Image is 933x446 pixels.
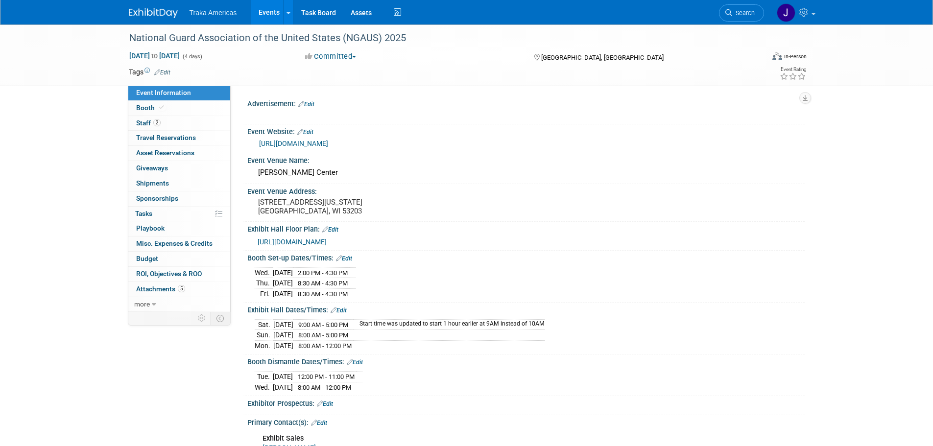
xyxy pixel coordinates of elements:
a: Edit [297,129,313,136]
a: Edit [154,69,170,76]
td: Sun. [255,330,273,341]
a: [URL][DOMAIN_NAME] [258,238,327,246]
div: [PERSON_NAME] Center [255,165,797,180]
span: (4 days) [182,53,202,60]
span: 5 [178,285,185,292]
a: Travel Reservations [128,131,230,145]
span: [DATE] [DATE] [129,51,180,60]
td: Start time was updated to start 1 hour earlier at 9AM instead of 10AM [354,319,545,330]
td: Wed. [255,267,273,278]
a: Staff2 [128,116,230,131]
div: Primary Contact(s): [247,415,805,428]
td: Toggle Event Tabs [210,312,230,325]
div: Exhibit Hall Floor Plan: [247,222,805,235]
a: Budget [128,252,230,266]
td: Sat. [255,319,273,330]
td: [DATE] [273,288,293,299]
span: Staff [136,119,161,127]
td: Tags [129,67,170,77]
a: Sponsorships [128,191,230,206]
span: Budget [136,255,158,262]
td: [DATE] [273,267,293,278]
a: Misc. Expenses & Credits [128,236,230,251]
td: Tue. [255,371,273,382]
span: 8:30 AM - 4:30 PM [298,290,348,298]
span: Attachments [136,285,185,293]
td: Wed. [255,382,273,392]
div: Event Format [706,51,807,66]
div: National Guard Association of the United States (NGAUS) 2025 [126,29,749,47]
a: Edit [311,420,327,426]
span: 9:00 AM - 5:00 PM [298,321,348,329]
span: 8:30 AM - 4:30 PM [298,280,348,287]
span: 8:00 AM - 5:00 PM [298,331,348,339]
a: Edit [322,226,338,233]
b: Exhibit Sales [263,434,304,443]
div: Advertisement: [247,96,805,109]
a: Shipments [128,176,230,191]
a: Edit [331,307,347,314]
div: Booth Set-up Dates/Times: [247,251,805,263]
span: Shipments [136,179,169,187]
a: Asset Reservations [128,146,230,161]
span: 2:00 PM - 4:30 PM [298,269,348,277]
a: [URL][DOMAIN_NAME] [259,140,328,147]
span: ROI, Objectives & ROO [136,270,202,278]
span: Travel Reservations [136,134,196,141]
i: Booth reservation complete [159,105,164,110]
a: Edit [317,400,333,407]
div: Event Venue Address: [247,184,805,196]
a: Edit [336,255,352,262]
a: Event Information [128,86,230,100]
a: ROI, Objectives & ROO [128,267,230,282]
div: In-Person [784,53,807,60]
td: [DATE] [273,330,293,341]
div: Exhibitor Prospectus: [247,396,805,409]
a: Giveaways [128,161,230,176]
img: Jamie Saenz [777,3,795,22]
a: Search [719,4,764,22]
pre: [STREET_ADDRESS][US_STATE] [GEOGRAPHIC_DATA], WI 53203 [258,198,469,215]
td: Mon. [255,340,273,351]
div: Exhibit Hall Dates/Times: [247,303,805,315]
span: [GEOGRAPHIC_DATA], [GEOGRAPHIC_DATA] [541,54,664,61]
td: Personalize Event Tab Strip [193,312,211,325]
td: Thu. [255,278,273,289]
span: Giveaways [136,164,168,172]
td: [DATE] [273,278,293,289]
a: Booth [128,101,230,116]
img: ExhibitDay [129,8,178,18]
span: Traka Americas [190,9,237,17]
a: Edit [298,101,314,108]
span: Search [732,9,755,17]
a: Attachments5 [128,282,230,297]
span: 8:00 AM - 12:00 PM [298,342,352,350]
td: [DATE] [273,382,293,392]
div: Event Rating [780,67,806,72]
span: Playbook [136,224,165,232]
div: Booth Dismantle Dates/Times: [247,354,805,367]
span: 2 [153,119,161,126]
span: Booth [136,104,166,112]
span: Asset Reservations [136,149,194,157]
td: [DATE] [273,319,293,330]
img: Format-Inperson.png [772,52,782,60]
span: more [134,300,150,308]
span: to [150,52,159,60]
button: Committed [302,51,360,62]
a: more [128,297,230,312]
div: Event Venue Name: [247,153,805,165]
span: 8:00 AM - 12:00 PM [298,384,351,391]
span: 12:00 PM - 11:00 PM [298,373,355,380]
div: Event Website: [247,124,805,137]
td: [DATE] [273,340,293,351]
span: Misc. Expenses & Credits [136,239,213,247]
a: Playbook [128,221,230,236]
span: Tasks [135,210,152,217]
span: Event Information [136,89,191,96]
span: Sponsorships [136,194,178,202]
td: [DATE] [273,371,293,382]
td: Fri. [255,288,273,299]
a: Tasks [128,207,230,221]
